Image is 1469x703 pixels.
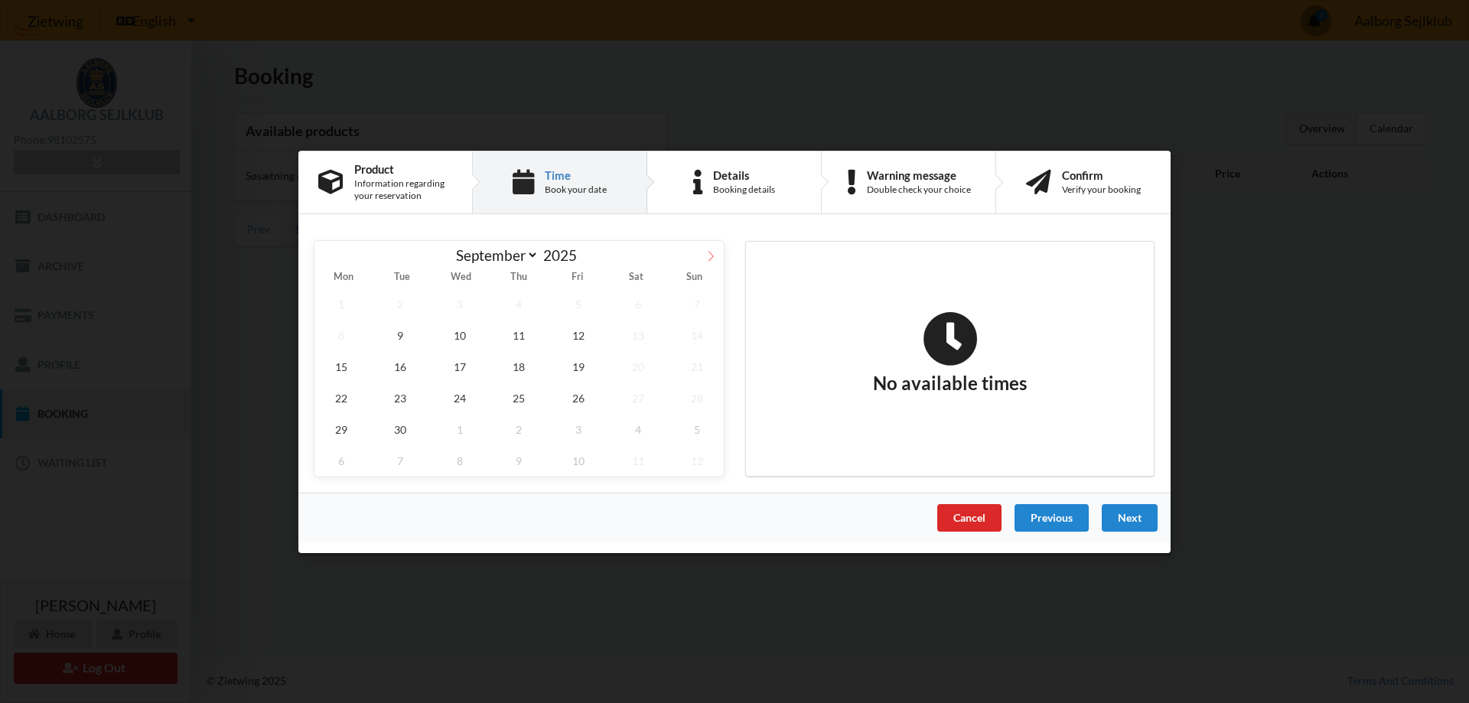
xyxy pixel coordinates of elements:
[1062,184,1141,196] div: Verify your booking
[552,288,605,319] span: September 5, 2025
[493,350,546,382] span: September 18, 2025
[314,413,368,444] span: September 29, 2025
[611,319,665,350] span: September 13, 2025
[374,350,428,382] span: September 16, 2025
[611,413,665,444] span: October 4, 2025
[433,319,487,350] span: September 10, 2025
[374,319,428,350] span: September 9, 2025
[374,288,428,319] span: September 2, 2025
[1102,503,1158,531] div: Next
[314,272,373,282] span: Mon
[611,444,665,476] span: October 11, 2025
[611,288,665,319] span: September 6, 2025
[552,413,605,444] span: October 3, 2025
[1015,503,1089,531] div: Previous
[545,168,607,181] div: Time
[873,311,1027,395] h2: No available times
[666,272,724,282] span: Sun
[374,382,428,413] span: September 23, 2025
[549,272,607,282] span: Fri
[867,168,971,181] div: Warning message
[552,319,605,350] span: September 12, 2025
[493,319,546,350] span: September 11, 2025
[607,272,665,282] span: Sat
[354,177,452,202] div: Information regarding your reservation
[433,444,487,476] span: October 8, 2025
[449,246,539,265] select: Month
[354,162,452,174] div: Product
[552,444,605,476] span: October 10, 2025
[314,288,368,319] span: September 1, 2025
[374,444,428,476] span: October 7, 2025
[433,413,487,444] span: October 1, 2025
[493,288,546,319] span: September 4, 2025
[374,413,428,444] span: September 30, 2025
[490,272,548,282] span: Thu
[432,272,490,282] span: Wed
[314,444,368,476] span: October 6, 2025
[1062,168,1141,181] div: Confirm
[314,350,368,382] span: September 15, 2025
[493,444,546,476] span: October 9, 2025
[670,350,724,382] span: September 21, 2025
[493,382,546,413] span: September 25, 2025
[611,382,665,413] span: September 27, 2025
[373,272,431,282] span: Tue
[670,288,724,319] span: September 7, 2025
[670,413,724,444] span: October 5, 2025
[611,350,665,382] span: September 20, 2025
[713,184,775,196] div: Booking details
[670,444,724,476] span: October 12, 2025
[314,319,368,350] span: September 8, 2025
[433,382,487,413] span: September 24, 2025
[670,382,724,413] span: September 28, 2025
[545,184,607,196] div: Book your date
[552,382,605,413] span: September 26, 2025
[433,288,487,319] span: September 3, 2025
[713,168,775,181] div: Details
[539,246,589,264] input: Year
[670,319,724,350] span: September 14, 2025
[493,413,546,444] span: October 2, 2025
[433,350,487,382] span: September 17, 2025
[867,184,971,196] div: Double check your choice
[552,350,605,382] span: September 19, 2025
[314,382,368,413] span: September 22, 2025
[937,503,1002,531] div: Cancel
